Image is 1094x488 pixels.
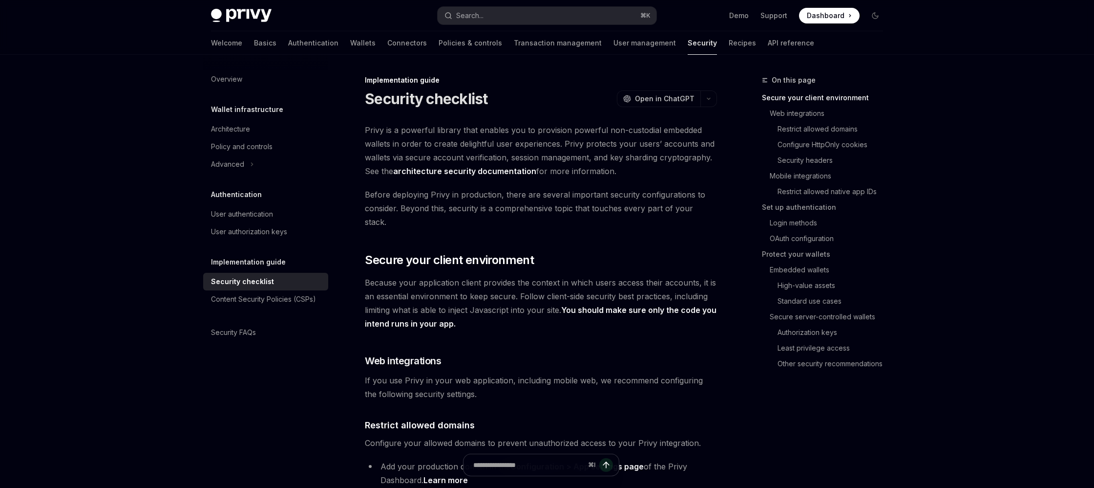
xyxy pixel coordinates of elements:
[473,454,584,476] input: Ask a question...
[211,158,244,170] div: Advanced
[729,31,756,55] a: Recipes
[613,31,676,55] a: User management
[762,200,891,215] a: Set up authentication
[211,256,286,268] h5: Implementation guide
[211,226,287,238] div: User authorization keys
[762,106,891,121] a: Web integrations
[288,31,338,55] a: Authentication
[365,276,717,331] span: Because your application client provides the context in which users access their accounts, it is ...
[762,153,891,168] a: Security headers
[203,223,328,241] a: User authorization keys
[365,436,717,450] span: Configure your allowed domains to prevent unauthorized access to your Privy integration.
[211,141,273,153] div: Policy and controls
[768,31,814,55] a: API reference
[211,327,256,338] div: Security FAQs
[762,246,891,262] a: Protect your wallets
[365,90,488,108] h1: Security checklist
[762,278,891,293] a: High-value assets
[365,75,717,85] div: Implementation guide
[211,189,262,200] h5: Authentication
[762,340,891,356] a: Least privilege access
[211,9,272,22] img: dark logo
[762,325,891,340] a: Authorization keys
[762,309,891,325] a: Secure server-controlled wallets
[393,166,536,177] a: architecture security documentation
[729,11,749,21] a: Demo
[211,123,250,135] div: Architecture
[211,276,274,288] div: Security checklist
[762,168,891,184] a: Mobile integrations
[211,73,242,85] div: Overview
[760,11,787,21] a: Support
[211,208,273,220] div: User authentication
[617,90,700,107] button: Open in ChatGPT
[203,324,328,341] a: Security FAQs
[762,90,891,106] a: Secure your client environment
[772,74,816,86] span: On this page
[211,31,242,55] a: Welcome
[456,10,484,22] div: Search...
[350,31,376,55] a: Wallets
[640,12,651,20] span: ⌘ K
[211,104,283,115] h5: Wallet infrastructure
[365,374,717,401] span: If you use Privy in your web application, including mobile web, we recommend configuring the foll...
[867,8,883,23] button: Toggle dark mode
[365,188,717,229] span: Before deploying Privy in production, there are several important security configurations to cons...
[807,11,844,21] span: Dashboard
[762,231,891,246] a: OAuth configuration
[203,155,328,173] button: Toggle Advanced section
[762,184,891,200] a: Restrict allowed native app IDs
[365,252,534,268] span: Secure your client environment
[762,293,891,309] a: Standard use cases
[203,120,328,138] a: Architecture
[688,31,717,55] a: Security
[799,8,860,23] a: Dashboard
[203,205,328,223] a: User authentication
[365,419,475,432] span: Restrict allowed domains
[254,31,276,55] a: Basics
[203,70,328,88] a: Overview
[439,31,502,55] a: Policies & controls
[203,138,328,155] a: Policy and controls
[211,293,316,305] div: Content Security Policies (CSPs)
[438,7,656,24] button: Open search
[365,354,441,368] span: Web integrations
[514,31,602,55] a: Transaction management
[599,458,613,472] button: Send message
[762,215,891,231] a: Login methods
[762,356,891,372] a: Other security recommendations
[203,273,328,290] a: Security checklist
[762,137,891,153] a: Configure HttpOnly cookies
[762,121,891,137] a: Restrict allowed domains
[203,290,328,308] a: Content Security Policies (CSPs)
[762,262,891,278] a: Embedded wallets
[635,94,694,104] span: Open in ChatGPT
[365,123,717,178] span: Privy is a powerful library that enables you to provision powerful non-custodial embedded wallets...
[387,31,427,55] a: Connectors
